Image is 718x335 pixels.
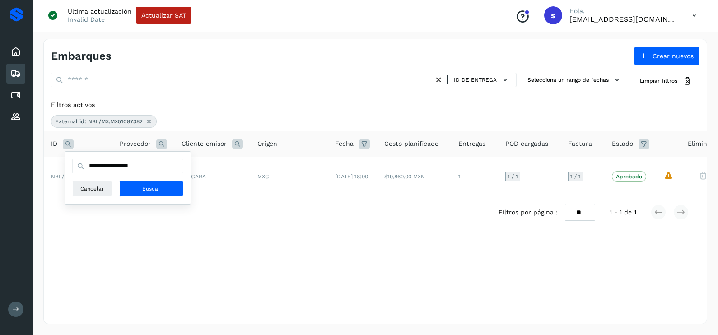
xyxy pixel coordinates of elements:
span: Entregas [458,139,485,149]
span: [DATE] 18:00 [335,173,368,180]
span: External id: NBL/MX.MX51087382 [55,117,143,126]
div: External id: NBL/MX.MX51087382 [51,115,157,128]
td: 1 [451,157,498,196]
span: Fecha [335,139,354,149]
span: Estado [612,139,633,149]
p: Aprobado [616,173,642,180]
h4: Embarques [51,50,112,63]
div: Filtros activos [51,100,699,110]
button: Selecciona un rango de fechas [524,73,625,88]
span: Costo planificado [384,139,438,149]
span: Cliente emisor [182,139,227,149]
div: Embarques [6,64,25,84]
span: 1 - 1 de 1 [610,208,636,217]
span: Limpiar filtros [640,77,677,85]
span: 1 / 1 [570,174,581,179]
div: Inicio [6,42,25,62]
div: Proveedores [6,107,25,127]
p: Invalid Date [68,15,105,23]
span: NBL/MX.MX51087382 [51,173,105,180]
p: smedina@niagarawater.com [569,15,678,23]
span: POD cargadas [505,139,548,149]
td: $19,860.00 MXN [377,157,451,196]
p: Última actualización [68,7,131,15]
span: Proveedor [120,139,151,149]
button: Crear nuevos [634,47,699,65]
button: ID de entrega [451,74,513,87]
span: Origen [257,139,277,149]
span: Actualizar SAT [141,12,186,19]
span: 1 / 1 [508,174,518,179]
button: Limpiar filtros [633,73,699,89]
div: Cuentas por pagar [6,85,25,105]
td: NIAGARA [174,157,250,196]
span: Factura [568,139,592,149]
span: ID [51,139,57,149]
span: Crear nuevos [653,53,694,59]
span: Eliminar [688,139,713,149]
span: Filtros por página : [499,208,558,217]
span: ID de entrega [454,76,497,84]
p: Hola, [569,7,678,15]
span: MXC [257,173,269,180]
button: Actualizar SAT [136,7,191,24]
